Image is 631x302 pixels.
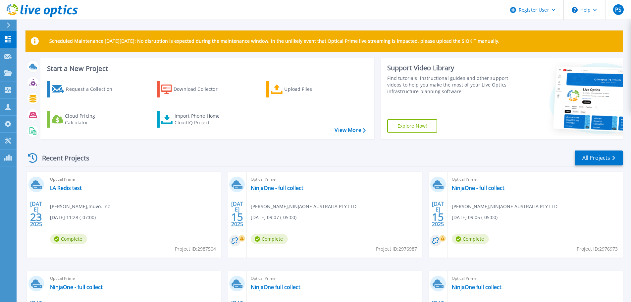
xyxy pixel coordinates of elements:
span: Optical Prime [452,275,619,282]
span: Project ID: 2976973 [577,245,618,253]
span: Optical Prime [50,176,217,183]
a: NinjaOne - full collect [452,185,504,191]
a: NinjaOne full collect [452,284,501,290]
a: Request a Collection [47,81,121,97]
a: Cloud Pricing Calculator [47,111,121,128]
span: [DATE] 09:07 (-05:00) [251,214,296,221]
a: View More [335,127,365,133]
a: NinjaOne full collect [251,284,300,290]
div: Import Phone Home CloudIQ Project [175,113,226,126]
div: Support Video Library [387,64,511,72]
a: NinjaOne - full collect [50,284,103,290]
div: [DATE] 2025 [432,202,444,226]
div: Download Collector [174,83,227,96]
span: Project ID: 2976987 [376,245,417,253]
span: [DATE] 11:28 (-07:00) [50,214,96,221]
span: Optical Prime [251,176,418,183]
span: [PERSON_NAME] , Inuvo, Inc [50,203,110,210]
span: Complete [251,234,288,244]
a: All Projects [575,151,623,165]
span: Complete [50,234,87,244]
a: Download Collector [157,81,231,97]
div: Upload Files [284,83,337,96]
span: [DATE] 09:05 (-05:00) [452,214,498,221]
h3: Start a New Project [47,65,365,72]
a: NinjaOne - full collect [251,185,303,191]
span: [PERSON_NAME] , NINJAONE AUSTRALIA PTY LTD [251,203,356,210]
span: 15 [432,214,444,220]
a: Explore Now! [387,119,438,133]
div: [DATE] 2025 [231,202,243,226]
span: Project ID: 2987504 [175,245,216,253]
span: Complete [452,234,489,244]
div: Cloud Pricing Calculator [65,113,118,126]
span: [PERSON_NAME] , NINJAONE AUSTRALIA PTY LTD [452,203,557,210]
span: Optical Prime [50,275,217,282]
div: [DATE] 2025 [30,202,42,226]
span: Optical Prime [452,176,619,183]
span: Optical Prime [251,275,418,282]
span: PS [615,7,621,12]
div: Recent Projects [26,150,98,166]
a: Upload Files [266,81,340,97]
a: LA Redis test [50,185,82,191]
span: 23 [30,214,42,220]
div: Find tutorials, instructional guides and other support videos to help you make the most of your L... [387,75,511,95]
span: 15 [231,214,243,220]
p: Scheduled Maintenance [DATE][DATE]: No disruption is expected during the maintenance window. In t... [49,38,500,44]
div: Request a Collection [66,83,119,96]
